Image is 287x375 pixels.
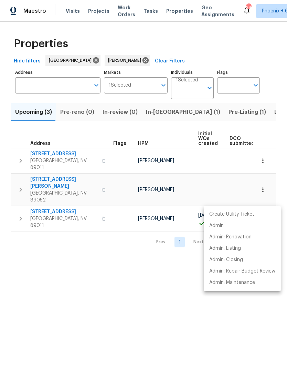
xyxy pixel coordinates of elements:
p: Admin: Maintenance [209,279,255,286]
p: Admin [209,222,224,229]
p: Admin: Renovation [209,234,252,241]
p: Admin: Repair Budget Review [209,268,275,275]
p: Create Utility Ticket [209,211,254,218]
p: Admin: Closing [209,256,243,264]
p: Admin: Listing [209,245,241,252]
